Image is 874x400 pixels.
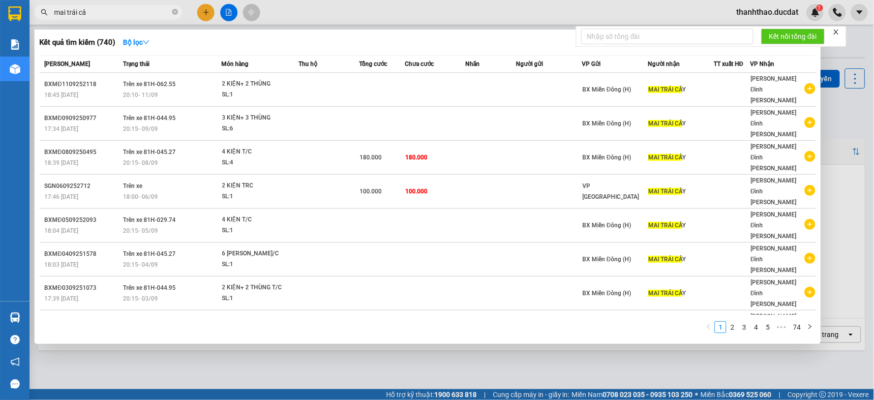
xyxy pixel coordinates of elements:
[143,39,150,46] span: down
[222,113,296,123] div: 3 KIỆN+ 3 THÙNG
[703,321,715,333] li: Previous Page
[804,321,816,333] li: Next Page
[172,9,178,15] span: close-circle
[738,321,750,333] li: 3
[805,219,815,230] span: plus-circle
[805,185,815,196] span: plus-circle
[648,188,682,195] span: MAI TRÁI CÂ
[805,287,815,298] span: plus-circle
[405,188,427,195] span: 100.000
[751,245,796,274] span: [PERSON_NAME] Đình [PERSON_NAME]
[123,284,176,291] span: Trên xe 81H-044.95
[123,149,176,155] span: Trên xe 81H-045.27
[751,313,796,341] span: [PERSON_NAME] Đình [PERSON_NAME]
[123,92,158,98] span: 20:10 - 11/09
[10,379,20,389] span: message
[751,75,796,104] span: [PERSON_NAME] Đình [PERSON_NAME]
[222,123,296,134] div: SL: 6
[761,29,825,44] button: Kết nối tổng đài
[805,253,815,264] span: plus-circle
[115,34,157,50] button: Bộ lọcdown
[805,83,815,94] span: plus-circle
[715,321,726,333] li: 1
[44,227,78,234] span: 18:04 [DATE]
[222,259,296,270] div: SL: 1
[715,322,726,333] a: 1
[805,151,815,162] span: plus-circle
[751,279,796,308] span: [PERSON_NAME] Đình [PERSON_NAME]
[648,290,682,297] span: MAI TRÁI CÂ
[123,227,158,234] span: 20:15 - 05/09
[790,322,804,333] a: 74
[123,115,176,122] span: Trên xe 81H-044.95
[172,8,178,17] span: close-circle
[360,188,382,195] span: 100.000
[10,335,20,344] span: question-circle
[466,61,480,67] span: Nhãn
[703,321,715,333] button: left
[123,193,158,200] span: 18:00 - 06/09
[222,79,296,90] div: 2 KIỆN+ 2 THÙNG
[299,61,317,67] span: Thu hộ
[648,86,682,93] span: MAI TRÁI CÂ
[648,153,713,163] div: Y
[648,120,682,127] span: MAI TRÁI CÂ
[751,322,761,333] a: 4
[222,282,296,293] div: 2 KIỆN+ 2 THÙNG T/C
[10,39,20,50] img: solution-icon
[583,222,632,229] span: BX Miền Đông (H)
[583,183,639,200] span: VP [GEOGRAPHIC_DATA]
[8,6,21,21] img: logo-vxr
[833,29,840,35] span: close
[222,225,296,236] div: SL: 1
[762,322,773,333] a: 5
[123,81,176,88] span: Trên xe 81H-062.55
[648,288,713,299] div: Y
[405,61,434,67] span: Chưa cước
[648,85,713,95] div: Y
[706,324,712,330] span: left
[581,29,753,44] input: Nhập số tổng đài
[123,125,158,132] span: 20:15 - 09/09
[774,321,789,333] li: Next 5 Pages
[583,154,632,161] span: BX Miền Đông (H)
[648,222,682,229] span: MAI TRÁI CÂ
[360,61,388,67] span: Tổng cước
[750,61,774,67] span: VP Nhận
[739,322,750,333] a: 3
[54,7,170,18] input: Tìm tên, số ĐT hoặc mã đơn
[123,61,150,67] span: Trạng thái
[804,321,816,333] button: right
[44,61,90,67] span: [PERSON_NAME]
[583,256,632,263] span: BX Miền Đông (H)
[583,120,632,127] span: BX Miền Đông (H)
[10,357,20,367] span: notification
[751,109,796,138] span: [PERSON_NAME] Đình [PERSON_NAME]
[222,147,296,157] div: 4 KIỆN T/C
[751,177,796,206] span: [PERSON_NAME] Đình [PERSON_NAME]
[751,211,796,240] span: [PERSON_NAME] Đình [PERSON_NAME]
[44,261,78,268] span: 18:03 [DATE]
[774,321,789,333] span: •••
[41,9,48,16] span: search
[222,215,296,225] div: 4 KIỆN T/C
[727,322,738,333] a: 2
[648,256,682,263] span: MAI TRÁI CÂ
[123,261,158,268] span: 20:15 - 04/09
[222,191,296,202] div: SL: 1
[44,295,78,302] span: 17:39 [DATE]
[44,181,120,191] div: SGN0609252712
[583,86,632,93] span: BX Miền Đông (H)
[222,61,249,67] span: Món hàng
[805,117,815,128] span: plus-circle
[648,186,713,197] div: Y
[583,290,632,297] span: BX Miền Đông (H)
[44,215,120,225] div: BXMĐ0509252093
[726,321,738,333] li: 2
[648,119,713,129] div: Y
[44,159,78,166] span: 18:39 [DATE]
[222,293,296,304] div: SL: 1
[44,113,120,123] div: BXMĐ0909250977
[44,125,78,132] span: 17:34 [DATE]
[123,38,150,46] strong: Bộ lọc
